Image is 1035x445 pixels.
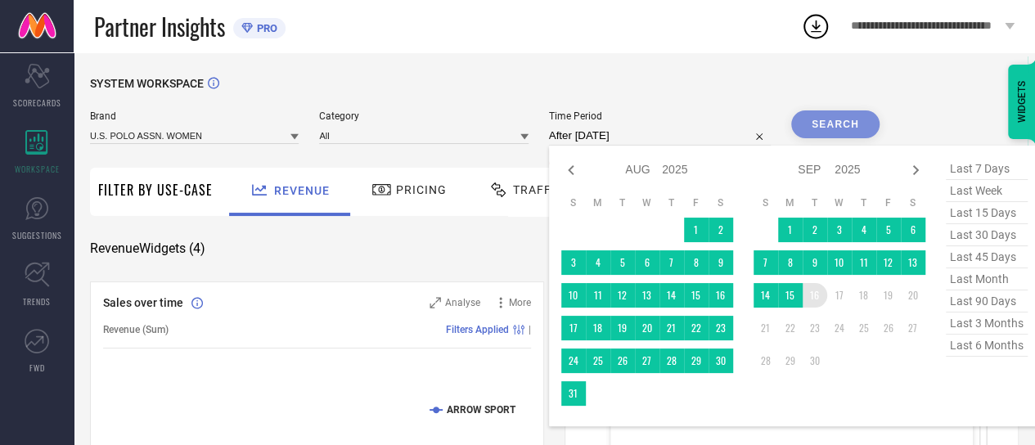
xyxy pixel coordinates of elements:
[635,196,659,209] th: Wednesday
[319,110,528,122] span: Category
[946,290,1028,312] span: last 90 days
[901,196,925,209] th: Saturday
[684,283,709,308] td: Fri Aug 15 2025
[447,404,516,416] text: ARROW SPORT
[635,316,659,340] td: Wed Aug 20 2025
[901,316,925,340] td: Sat Sep 27 2025
[852,283,876,308] td: Thu Sep 18 2025
[684,196,709,209] th: Friday
[754,348,778,373] td: Sun Sep 28 2025
[103,296,183,309] span: Sales over time
[509,297,531,308] span: More
[94,10,225,43] span: Partner Insights
[778,250,803,275] td: Mon Sep 08 2025
[901,218,925,242] td: Sat Sep 06 2025
[684,348,709,373] td: Fri Aug 29 2025
[561,348,586,373] td: Sun Aug 24 2025
[549,126,771,146] input: Select time period
[15,163,60,175] span: WORKSPACE
[29,362,45,374] span: FWD
[801,11,830,41] div: Open download list
[586,316,610,340] td: Mon Aug 18 2025
[610,283,635,308] td: Tue Aug 12 2025
[90,77,204,90] span: SYSTEM WORKSPACE
[659,196,684,209] th: Thursday
[13,97,61,109] span: SCORECARDS
[659,283,684,308] td: Thu Aug 14 2025
[659,348,684,373] td: Thu Aug 28 2025
[586,348,610,373] td: Mon Aug 25 2025
[430,297,441,308] svg: Zoom
[827,283,852,308] td: Wed Sep 17 2025
[876,283,901,308] td: Fri Sep 19 2025
[709,348,733,373] td: Sat Aug 30 2025
[803,250,827,275] td: Tue Sep 09 2025
[586,196,610,209] th: Monday
[253,22,277,34] span: PRO
[684,316,709,340] td: Fri Aug 22 2025
[274,184,330,197] span: Revenue
[90,240,205,257] span: Revenue Widgets ( 4 )
[561,250,586,275] td: Sun Aug 03 2025
[778,196,803,209] th: Monday
[445,297,480,308] span: Analyse
[876,218,901,242] td: Fri Sep 05 2025
[659,316,684,340] td: Thu Aug 21 2025
[827,316,852,340] td: Wed Sep 24 2025
[754,196,778,209] th: Sunday
[610,316,635,340] td: Tue Aug 19 2025
[946,312,1028,335] span: last 3 months
[852,250,876,275] td: Thu Sep 11 2025
[827,250,852,275] td: Wed Sep 10 2025
[946,158,1028,180] span: last 7 days
[98,180,213,200] span: Filter By Use-Case
[852,196,876,209] th: Thursday
[778,316,803,340] td: Mon Sep 22 2025
[635,283,659,308] td: Wed Aug 13 2025
[635,348,659,373] td: Wed Aug 27 2025
[561,381,586,406] td: Sun Aug 31 2025
[803,283,827,308] td: Tue Sep 16 2025
[549,110,771,122] span: Time Period
[610,250,635,275] td: Tue Aug 05 2025
[778,283,803,308] td: Mon Sep 15 2025
[103,324,169,335] span: Revenue (Sum)
[561,160,581,180] div: Previous month
[561,196,586,209] th: Sunday
[684,218,709,242] td: Fri Aug 01 2025
[709,250,733,275] td: Sat Aug 09 2025
[90,110,299,122] span: Brand
[586,250,610,275] td: Mon Aug 04 2025
[778,218,803,242] td: Mon Sep 01 2025
[803,196,827,209] th: Tuesday
[561,316,586,340] td: Sun Aug 17 2025
[803,316,827,340] td: Tue Sep 23 2025
[876,196,901,209] th: Friday
[901,250,925,275] td: Sat Sep 13 2025
[778,348,803,373] td: Mon Sep 29 2025
[12,229,62,241] span: SUGGESTIONS
[852,316,876,340] td: Thu Sep 25 2025
[803,348,827,373] td: Tue Sep 30 2025
[827,218,852,242] td: Wed Sep 03 2025
[946,224,1028,246] span: last 30 days
[827,196,852,209] th: Wednesday
[610,348,635,373] td: Tue Aug 26 2025
[635,250,659,275] td: Wed Aug 06 2025
[709,218,733,242] td: Sat Aug 02 2025
[852,218,876,242] td: Thu Sep 04 2025
[906,160,925,180] div: Next month
[946,268,1028,290] span: last month
[876,316,901,340] td: Fri Sep 26 2025
[946,180,1028,202] span: last week
[754,250,778,275] td: Sun Sep 07 2025
[529,324,531,335] span: |
[396,183,447,196] span: Pricing
[754,283,778,308] td: Sun Sep 14 2025
[709,316,733,340] td: Sat Aug 23 2025
[709,196,733,209] th: Saturday
[513,183,564,196] span: Traffic
[684,250,709,275] td: Fri Aug 08 2025
[901,283,925,308] td: Sat Sep 20 2025
[803,218,827,242] td: Tue Sep 02 2025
